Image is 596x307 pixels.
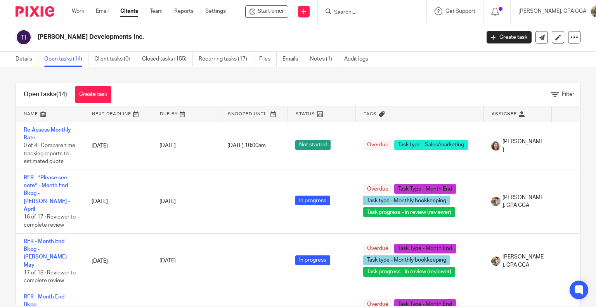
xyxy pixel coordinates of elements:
[84,170,152,233] td: [DATE]
[363,255,450,265] span: Task type - Monthly bookkeeping
[205,7,226,15] a: Settings
[120,7,138,15] a: Clients
[227,143,266,149] span: [DATE] 10:00am
[364,112,377,116] span: Tags
[84,233,152,289] td: [DATE]
[363,207,455,217] span: Task progress - In review (reviewer)
[159,143,176,149] span: [DATE]
[394,184,456,194] span: Task Type - Month End
[24,215,76,228] span: 16 of 17 · Reviewer to complete review
[394,244,456,253] span: Task Type - Month End
[310,52,338,67] a: Notes (1)
[296,112,315,116] span: Status
[24,270,76,284] span: 17 of 18 · Reviewer to complete review
[363,267,455,277] span: Task progress - In review (reviewer)
[24,175,70,212] a: RFR - *Please see note* - Month End Bkpg - [PERSON_NAME] - April
[38,33,388,41] h2: [PERSON_NAME] Developments Inc.
[142,52,193,67] a: Closed tasks (155)
[487,31,532,43] a: Create task
[56,91,67,97] span: (14)
[295,255,330,265] span: In progress
[363,244,392,253] span: Overdue
[150,7,163,15] a: Team
[502,138,544,154] span: [PERSON_NAME]
[16,29,32,45] img: svg%3E
[174,7,194,15] a: Reports
[562,92,574,97] span: Filter
[199,52,253,67] a: Recurring tasks (17)
[24,143,75,164] span: 0 of 4 · Compare time tracking reports to estimated quote
[502,253,544,269] span: [PERSON_NAME], CPA CGA
[84,122,152,170] td: [DATE]
[491,257,501,266] img: Chrissy%20McGale%20Bio%20Pic%201.jpg
[491,197,501,206] img: Chrissy%20McGale%20Bio%20Pic%201.jpg
[44,52,88,67] a: Open tasks (14)
[363,196,450,205] span: Task type - Monthly bookkeeping
[502,194,544,210] span: [PERSON_NAME], CPA CGA
[245,5,288,18] div: Titus Developments Inc.
[282,52,304,67] a: Emails
[24,127,71,140] a: Re-Assess Monthly Rate
[24,239,70,268] a: RFR - Month End Bkpg - [PERSON_NAME] - May
[24,90,67,99] h1: Open tasks
[75,86,111,103] a: Create task
[295,196,330,205] span: In progress
[363,184,392,194] span: Overdue
[72,7,84,15] a: Work
[518,7,586,15] p: [PERSON_NAME], CPA CGA
[228,112,269,116] span: Snoozed Until
[159,258,176,264] span: [DATE]
[16,6,54,17] img: Pixie
[333,9,403,16] input: Search
[16,52,38,67] a: Details
[258,7,284,16] span: Start timer
[96,7,109,15] a: Email
[344,52,374,67] a: Audit logs
[295,140,331,150] span: Not started
[445,9,475,14] span: Get Support
[159,199,176,204] span: [DATE]
[394,140,468,150] span: Task type - Sales/marketing
[363,140,392,150] span: Overdue
[491,141,501,151] img: IMG_7896.JPG
[94,52,136,67] a: Client tasks (0)
[259,52,277,67] a: Files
